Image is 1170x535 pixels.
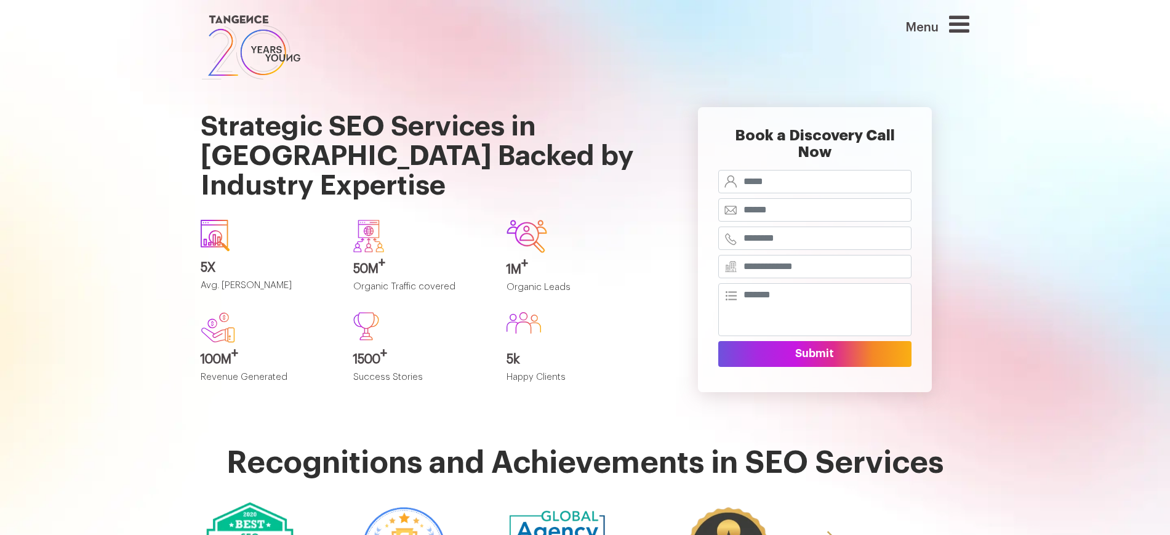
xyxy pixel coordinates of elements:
[201,12,302,82] img: logo SVG
[201,82,642,210] h1: Strategic SEO Services in [GEOGRAPHIC_DATA] Backed by Industry Expertise
[201,281,335,301] p: Avg. [PERSON_NAME]
[353,262,488,276] h3: 50M
[201,220,230,251] img: icon1.svg
[231,347,238,360] sup: +
[353,353,488,366] h3: 1500
[379,257,385,269] sup: +
[201,353,335,366] h3: 100M
[353,312,379,340] img: Path%20473.svg
[507,263,641,276] h3: 1M
[353,372,488,393] p: Success Stories
[201,446,970,480] h1: Recognitions and Achievements in SEO Services
[507,220,547,252] img: Group-642.svg
[353,220,383,252] img: Group-640.svg
[201,372,335,393] p: Revenue Generated
[521,257,528,270] sup: +
[507,372,641,393] p: Happy Clients
[507,312,541,334] img: Group%20586.svg
[201,261,335,275] h3: 5X
[507,353,641,366] h3: 5k
[353,282,488,302] p: Organic Traffic covered
[718,341,912,367] button: Submit
[380,347,387,360] sup: +
[201,312,235,343] img: new.svg
[507,283,641,303] p: Organic Leads
[718,127,912,170] h2: Book a Discovery Call Now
